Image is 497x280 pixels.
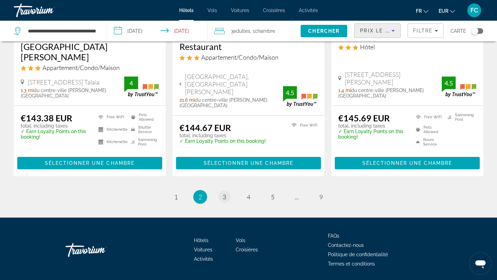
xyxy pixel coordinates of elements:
[179,133,266,138] p: total, including taxes
[345,71,442,86] span: [STREET_ADDRESS][PERSON_NAME]
[295,193,299,201] span: ...
[255,28,275,34] span: Chambre
[442,79,456,87] div: 4.5
[338,129,407,140] p: ✓ Earn Loyalty Points on this booking!
[360,27,395,35] mat-select: Sort by
[201,53,279,61] span: Appartement/Condo/Maison
[179,122,231,133] ins: €144.67 EUR
[128,113,159,122] li: Pets Allowed
[328,233,339,239] a: FAQs
[236,247,258,252] a: Croisières
[250,26,275,36] span: , 1
[236,238,245,243] a: Vols
[338,43,476,51] div: 3 star Hotel
[21,129,90,140] p: ✓ Earn Loyalty Points on this booking!
[179,53,318,61] div: 3 star Apartment
[28,78,99,86] span: [STREET_ADDRESS] Talaia
[335,157,480,169] button: Sélectionner une chambre
[338,113,390,123] ins: €145.69 EUR
[207,8,217,13] a: Vols
[444,113,476,122] li: Swimming Pool
[124,79,138,87] div: 4
[194,238,208,243] span: Hôtels
[299,8,318,13] a: Activités
[21,88,33,93] span: 1.3 mi
[231,8,249,13] a: Voitures
[263,8,285,13] a: Croisières
[223,193,226,201] span: 3
[176,158,321,166] a: Sélectionner une chambre
[362,160,452,166] span: Sélectionner une chambre
[328,252,388,257] a: Politique de confidentialité
[412,113,445,122] li: Free WiFi
[107,21,207,41] button: Select check in and out date
[14,190,483,204] nav: Pagination
[21,31,159,62] a: Apartamentos [GEOGRAPHIC_DATA][PERSON_NAME]
[66,240,135,260] a: Go Home
[416,6,428,16] button: Change language
[17,158,162,166] a: Sélectionner une chambre
[204,160,293,166] span: Sélectionner une chambre
[328,242,364,248] a: Contactez-nous
[319,193,323,201] span: 9
[179,31,318,52] a: Ses Eufabietes Apartments & Restaurant
[328,261,375,267] a: Termes et conditions
[21,64,159,71] div: 3 star Apartment
[360,28,414,33] span: Prix le plus bas
[408,23,444,38] button: Filters
[283,86,318,107] img: TrustYou guest rating badge
[179,138,266,144] p: ✓ Earn Loyalty Points on this booking!
[412,125,445,134] li: Pets Allowed
[413,28,433,33] span: Filtre
[338,88,424,99] span: du centre-ville [PERSON_NAME][GEOGRAPHIC_DATA]
[412,138,445,147] li: Room Service
[439,8,448,14] span: EUR
[128,125,159,134] li: Shuttle Service
[95,113,128,122] li: Free WiFi
[124,77,159,97] img: TrustYou guest rating badge
[21,113,72,123] ins: €143.38 EUR
[21,88,106,99] span: du centre-ville [PERSON_NAME][GEOGRAPHIC_DATA]
[21,123,90,129] p: total, including taxes
[194,247,212,252] a: Voitures
[469,252,491,274] iframe: Bouton de lancement de la fenêtre de messagerie
[301,25,347,37] button: Search
[179,97,195,103] span: 21.6 mi
[194,256,213,262] a: Activités
[335,158,480,166] a: Sélectionner une chambre
[466,28,483,34] button: Toggle map
[416,8,422,14] span: fr
[198,193,202,201] span: 2
[17,157,162,169] button: Sélectionner une chambre
[176,157,321,169] button: Sélectionner une chambre
[450,26,466,36] span: Carte
[465,3,483,18] button: User Menu
[27,26,96,36] input: Search hotel destination
[185,73,283,96] span: [GEOGRAPHIC_DATA], [GEOGRAPHIC_DATA][PERSON_NAME]
[95,125,128,134] li: Kitchenette
[231,26,250,36] span: 3
[207,21,301,41] button: Travelers: 3 adults, 0 children
[95,138,128,147] li: Kitchenette
[128,138,159,147] li: Swimming Pool
[179,8,194,13] a: Hôtels
[42,64,120,71] span: Appartement/Condo/Maison
[45,160,135,166] span: Sélectionner une chambre
[14,1,83,19] a: Travorium
[470,7,478,14] span: FC
[308,28,340,34] span: Chercher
